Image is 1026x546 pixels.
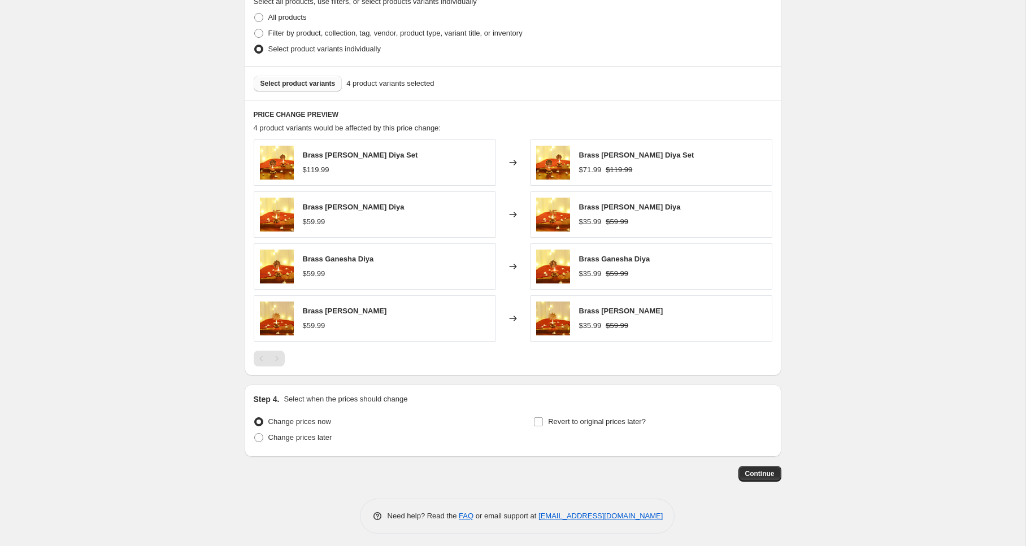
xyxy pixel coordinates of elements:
[388,512,459,520] span: Need help? Read the
[254,351,285,366] nav: Pagination
[254,110,772,119] h6: PRICE CHANGE PREVIEW
[579,320,602,331] div: $35.99
[536,146,570,180] img: 1_b1bd4cda-0931-464c-a7fa-792cb30889b5_80x.jpg
[536,302,570,335] img: 1_52380e86-f936-457e-9b0d-72aec5f79c92_80x.jpg
[303,268,325,279] div: $59.99
[303,151,418,159] span: Brass [PERSON_NAME] Diya Set
[303,255,374,263] span: Brass Ganesha Diya
[538,512,663,520] a: [EMAIL_ADDRESS][DOMAIN_NAME]
[254,124,441,132] span: 4 product variants would be affected by this price change:
[268,417,331,426] span: Change prices now
[260,79,336,88] span: Select product variants
[548,417,646,426] span: Revert to original prices later?
[579,164,602,176] div: $71.99
[254,76,342,91] button: Select product variants
[254,394,280,405] h2: Step 4.
[536,198,570,231] img: 1_832fe367-e425-45fa-ae37-efbc0e1231c5_80x.jpg
[346,78,434,89] span: 4 product variants selected
[536,250,570,283] img: 1_cb51b019-fc98-474c-ab5d-5caa6f7a56b6_80x.jpg
[606,164,632,176] strike: $119.99
[579,216,602,228] div: $35.99
[579,268,602,279] div: $35.99
[303,307,387,315] span: Brass [PERSON_NAME]
[606,320,628,331] strike: $59.99
[303,216,325,228] div: $59.99
[459,512,473,520] a: FAQ
[284,394,407,405] p: Select when the prices should change
[260,250,294,283] img: 1_cb51b019-fc98-474c-ab5d-5caa6f7a56b6_80x.jpg
[473,512,538,520] span: or email support at
[260,198,294,231] img: 1_832fe367-e425-45fa-ae37-efbc0e1231c5_80x.jpg
[268,433,332,442] span: Change prices later
[268,29,523,37] span: Filter by product, collection, tag, vendor, product type, variant title, or inventory
[268,13,307,21] span: All products
[579,255,650,263] span: Brass Ganesha Diya
[260,146,294,180] img: 1_b1bd4cda-0931-464c-a7fa-792cb30889b5_80x.jpg
[606,268,628,279] strike: $59.99
[579,151,694,159] span: Brass [PERSON_NAME] Diya Set
[606,216,628,228] strike: $59.99
[745,469,775,478] span: Continue
[303,164,329,176] div: $119.99
[579,307,663,315] span: Brass [PERSON_NAME]
[303,203,405,211] span: Brass [PERSON_NAME] Diya
[260,302,294,335] img: 1_52380e86-f936-457e-9b0d-72aec5f79c92_80x.jpg
[738,466,781,482] button: Continue
[303,320,325,331] div: $59.99
[268,45,381,53] span: Select product variants individually
[579,203,681,211] span: Brass [PERSON_NAME] Diya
